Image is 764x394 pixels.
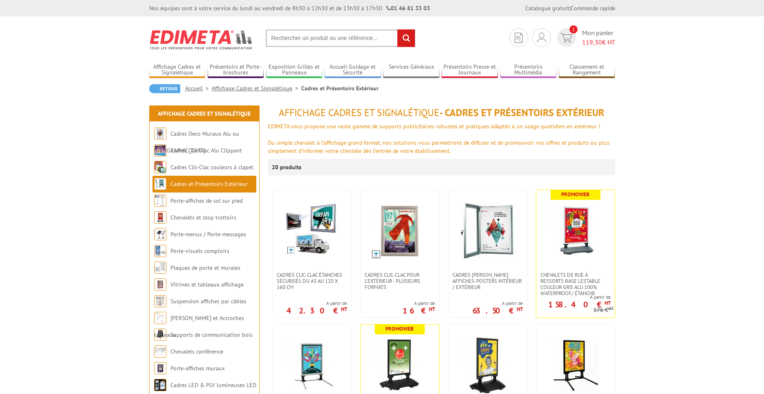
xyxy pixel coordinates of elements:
img: Chevalets et stop trottoirs [154,211,166,224]
p: 20 produits [272,159,302,175]
h1: - Cadres et Présentoirs Extérieur [268,107,615,118]
div: Nos équipes sont à votre service du lundi au vendredi de 8h30 à 12h30 et de 13h30 à 17h30 [149,4,430,12]
a: Affichage Cadres et Signalétique [158,110,251,117]
a: Cadres Clic-Clac pour l'extérieur - PLUSIEURS FORMATS [361,272,439,290]
img: Chevalets de rue à ressorts base lestable couleur Gris Alu 100% waterproof/ étanche [547,202,604,260]
img: Suspension affiches par câbles [154,295,166,307]
a: Cadres Clic-Clac étanches sécurisés du A3 au 120 x 160 cm [273,272,351,290]
span: A partir de [403,300,435,307]
img: Chevalets Trottoir LED double-faces A1 à ressorts sur base lestable. [459,337,516,394]
img: Cadres vitrines affiches-posters intérieur / extérieur [459,202,516,260]
img: Edimeta [149,25,253,55]
img: Plaques de porte et murales [154,262,166,274]
sup: HT [605,300,611,307]
span: 119,30 [582,38,602,46]
div: Du simple chevalet à l'affichage grand format, nos solutions vous permettront de diffuser et de p... [268,139,615,155]
li: Cadres et Présentoirs Extérieur [301,84,379,92]
img: Porte-affiches muraux [154,362,166,374]
img: Cadres et Présentoirs Extérieur [154,178,166,190]
img: Chevalets de rue Black-Line® à ressorts base lestable 100% WATERPROOF/ Étanche [371,337,428,394]
span: Cadres Clic-Clac pour l'extérieur - PLUSIEURS FORMATS [365,272,435,290]
a: Suspension affiches par câbles [170,298,246,305]
a: Cadres Clic-Clac couleurs à clapet [170,163,253,171]
a: Porte-affiches muraux [170,365,225,372]
span: Mon panier [582,28,615,47]
img: devis rapide [537,33,546,43]
a: Cadres Clic-Clac Alu Clippant [170,147,242,154]
span: Cadres [PERSON_NAME] affiches-posters intérieur / extérieur [453,272,523,290]
img: Cadres LED & PLV lumineuses LED [154,379,166,391]
p: 158.40 € [548,302,611,307]
img: Chevalets de rue à ressorts base métallique en Gris Alu 100% WATERPROOF/ Étanches [283,337,341,394]
img: Vitrines et tableaux affichage [154,278,166,291]
a: Catalogue gratuit [525,4,569,12]
a: Supports de communication bois [170,331,253,338]
div: | [525,4,615,12]
a: Affichage Cadres et Signalétique [149,63,206,77]
a: Commande rapide [571,4,615,12]
img: Chevalets conférence [154,345,166,358]
span: 1 [569,25,578,34]
img: Porte-menus / Porte-messages [154,228,166,240]
a: [PERSON_NAME] et Accroches tableaux [154,314,244,338]
img: Cadres Clic-Clac étanches sécurisés du A3 au 120 x 160 cm [285,202,338,255]
a: Présentoirs et Porte-brochures [208,63,264,77]
sup: HT [608,305,614,311]
a: Vitrines et tableaux affichage [170,281,244,288]
img: Porte-affiches de sol sur pied [154,195,166,207]
a: Porte-visuels comptoirs [170,247,229,255]
img: devis rapide [560,33,572,43]
img: Cimaises et Accroches tableaux [154,312,166,324]
span: A partir de [287,300,347,307]
b: Promoweb [561,191,589,198]
a: Chevalets et stop trottoirs [170,214,236,221]
span: Cadres Clic-Clac étanches sécurisés du A3 au 120 x 160 cm [277,272,347,290]
a: devis rapide 1 Mon panier 119,30€ HT [555,28,615,47]
img: devis rapide [515,33,523,43]
span: Affichage Cadres et Signalétique [279,106,439,119]
a: Exposition Grilles et Panneaux [266,63,323,77]
img: Panneaux affichage à ressorts Black-Line® base métallique Noirs [547,337,604,394]
a: Présentoirs Multimédia [500,63,557,77]
p: 63.50 € [473,308,523,313]
strong: 01 46 81 33 03 [386,4,430,12]
a: Présentoirs Presse et Journaux [441,63,498,77]
sup: HT [517,306,523,313]
a: Affichage Cadres et Signalétique [212,85,301,92]
span: A partir de [536,294,611,300]
a: Accueil Guidage et Sécurité [325,63,381,77]
a: Cadres LED & PLV lumineuses LED [170,381,256,389]
a: Services Généraux [383,63,439,77]
sup: HT [429,306,435,313]
input: rechercher [397,29,415,47]
p: 42.30 € [287,308,347,313]
a: Cadres [PERSON_NAME] affiches-posters intérieur / extérieur [448,272,527,290]
img: Cadres Clic-Clac couleurs à clapet [154,161,166,173]
img: Porte-visuels comptoirs [154,245,166,257]
a: Classement et Rangement [559,63,615,77]
img: Cadres Clic-Clac pour l'extérieur - PLUSIEURS FORMATS [371,202,428,260]
p: 16 € [403,308,435,313]
a: Cadres Deco Muraux Alu ou [GEOGRAPHIC_DATA] [154,130,239,154]
div: EDIMETA vous propose une vaste gamme de supports publicitaires robustes et pratiques adaptés à un... [268,122,615,130]
a: Plaques de porte et murales [170,264,240,271]
a: Chevalets de rue à ressorts base lestable couleur Gris Alu 100% waterproof/ étanche [536,272,615,296]
a: Cadres et Présentoirs Extérieur [170,180,248,188]
p: 176 € [594,307,614,313]
span: Chevalets de rue à ressorts base lestable couleur Gris Alu 100% waterproof/ étanche [540,272,611,296]
input: Rechercher un produit ou une référence... [266,29,415,47]
a: Accueil [185,85,212,92]
span: A partir de [473,300,523,307]
sup: HT [341,306,347,313]
span: € HT [582,38,615,47]
b: Promoweb [385,325,414,332]
img: Cadres Deco Muraux Alu ou Bois [154,128,166,140]
a: Chevalets conférence [170,348,223,355]
a: Porte-menus / Porte-messages [170,231,246,238]
a: Porte-affiches de sol sur pied [170,197,242,204]
a: Retour [149,84,180,93]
